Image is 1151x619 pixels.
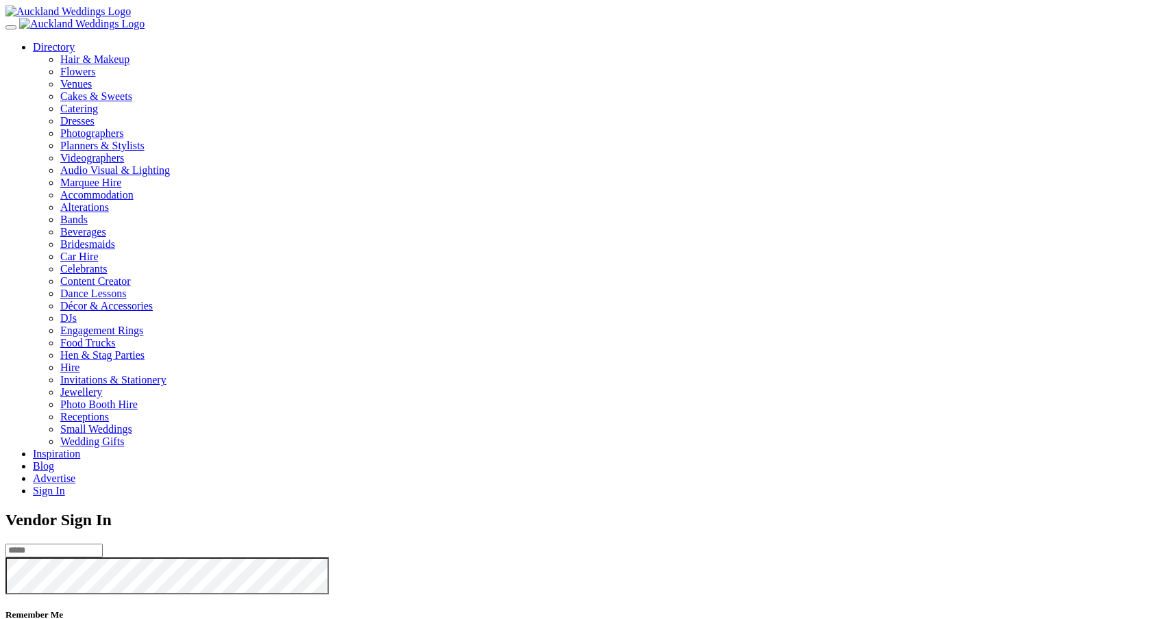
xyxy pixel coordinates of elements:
[60,263,107,275] a: Celebrants
[60,423,132,435] a: Small Weddings
[60,164,1146,177] a: Audio Visual & Lighting
[60,53,1146,66] a: Hair & Makeup
[60,312,77,324] a: DJs
[60,362,79,373] a: Hire
[60,127,1146,140] a: Photographers
[60,201,109,213] a: Alterations
[33,460,54,472] a: Blog
[60,251,99,262] a: Car Hire
[33,448,80,459] a: Inspiration
[60,66,1146,78] a: Flowers
[60,78,1146,90] a: Venues
[60,90,1146,103] a: Cakes & Sweets
[60,189,134,201] a: Accommodation
[5,25,16,29] button: Menu
[60,140,1146,152] a: Planners & Stylists
[60,288,126,299] a: Dance Lessons
[60,103,1146,115] a: Catering
[60,386,102,398] a: Jewellery
[33,485,65,496] a: Sign In
[60,374,166,386] a: Invitations & Stationery
[60,275,131,287] a: Content Creator
[33,472,75,484] a: Advertise
[60,238,115,250] a: Bridesmaids
[19,18,145,30] img: Auckland Weddings Logo
[60,152,1146,164] a: Videographers
[60,115,1146,127] a: Dresses
[5,511,1146,529] h1: Vendor Sign In
[60,435,124,447] a: Wedding Gifts
[5,5,131,18] img: Auckland Weddings Logo
[33,41,75,53] a: Directory
[60,349,145,361] a: Hen & Stag Parties
[60,300,153,312] a: Décor & Accessories
[60,325,143,336] a: Engagement Rings
[60,177,1146,189] a: Marquee Hire
[60,399,138,410] a: Photo Booth Hire
[60,411,109,422] a: Receptions
[60,226,106,238] a: Beverages
[60,214,88,225] a: Bands
[60,337,115,349] a: Food Trucks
